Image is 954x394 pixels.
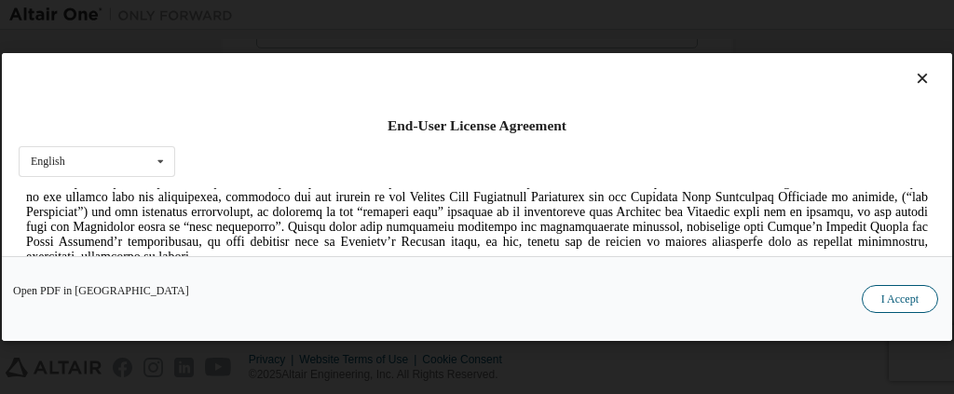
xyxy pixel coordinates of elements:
[69,83,438,97] span: MAINTENANCE, SUPPORT, AND SERVICE COMMITMENT.
[7,83,69,97] span: 5.
[19,116,935,135] div: End-User License Agreement
[13,285,189,296] a: Open PDF in [GEOGRAPHIC_DATA]
[862,285,938,313] button: I Accept
[443,83,515,97] b: Maintenance
[31,156,65,167] div: English
[846,158,895,172] b: Support.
